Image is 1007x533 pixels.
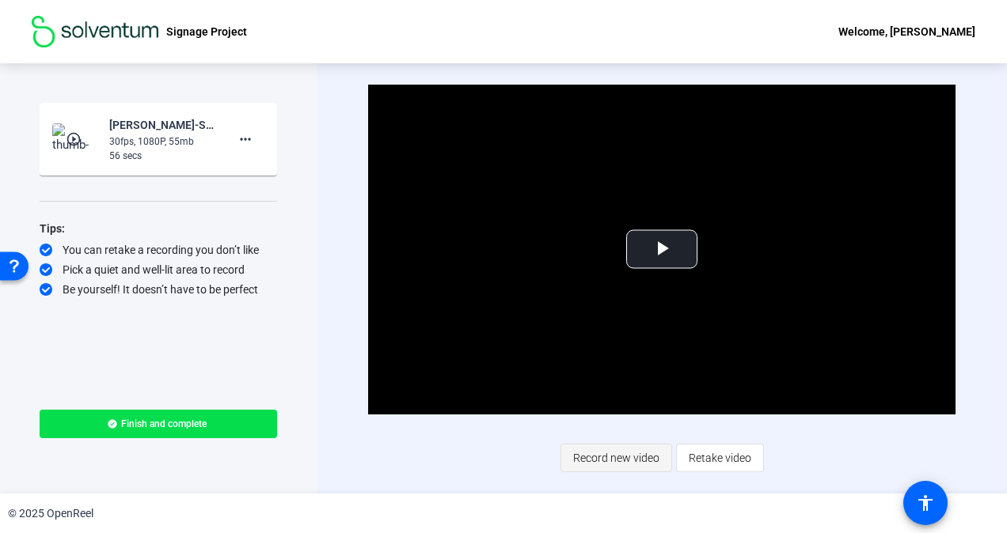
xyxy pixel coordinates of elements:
[166,22,247,41] p: Signage Project
[573,443,659,473] span: Record new video
[52,123,99,155] img: thumb-nail
[676,444,764,472] button: Retake video
[236,130,255,149] mat-icon: more_horiz
[8,505,93,522] div: © 2025 OpenReel
[916,493,935,512] mat-icon: accessibility
[32,16,158,47] img: OpenReel logo
[626,230,697,269] button: Play Video
[40,262,277,278] div: Pick a quiet and well-lit area to record
[109,115,215,134] div: [PERSON_NAME]-Signage Project-Signage Project-1756295309526-webcam
[109,149,215,163] div: 56 secs
[40,219,277,238] div: Tips:
[40,282,277,297] div: Be yourself! It doesn’t have to be perfect
[121,418,207,430] span: Finish and complete
[66,131,85,147] mat-icon: play_circle_outline
[40,242,277,258] div: You can retake a recording you don’t like
[368,85,955,414] div: Video Player
[689,443,751,473] span: Retake video
[109,134,215,149] div: 30fps, 1080P, 55mb
[40,410,277,438] button: Finish and complete
[560,444,672,472] button: Record new video
[838,22,975,41] div: Welcome, [PERSON_NAME]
